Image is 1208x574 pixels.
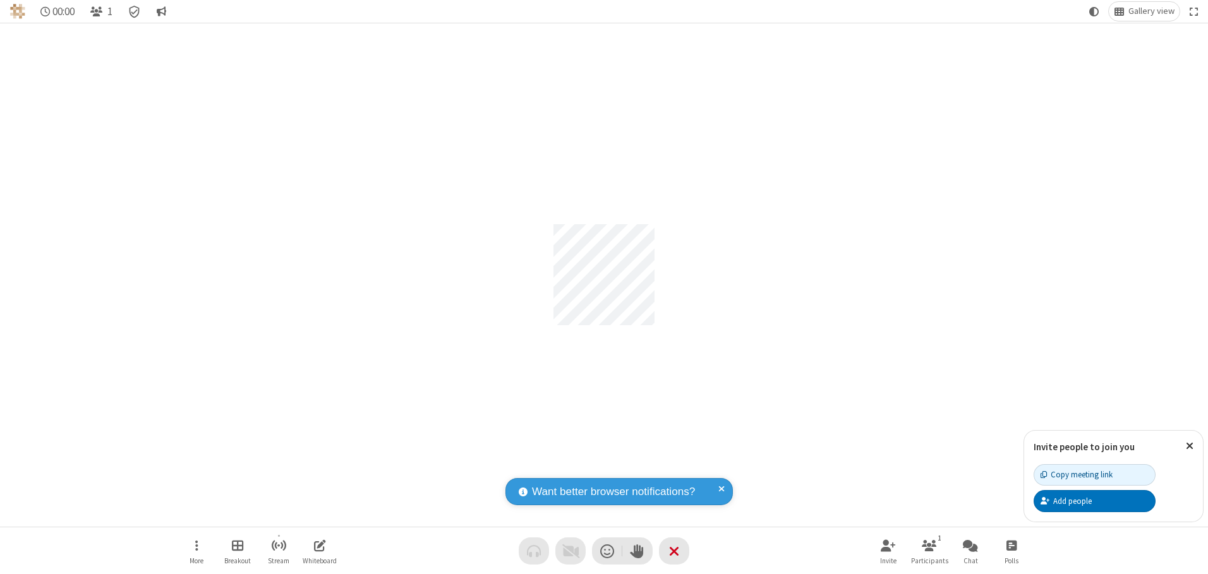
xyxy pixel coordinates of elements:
[268,557,289,565] span: Stream
[659,537,689,565] button: End or leave meeting
[1005,557,1018,565] span: Polls
[1084,2,1104,21] button: Using system theme
[1128,6,1175,16] span: Gallery view
[123,2,147,21] div: Meeting details Encryption enabled
[910,533,948,569] button: Open participant list
[1109,2,1180,21] button: Change layout
[1185,2,1204,21] button: Fullscreen
[178,533,215,569] button: Open menu
[224,557,251,565] span: Breakout
[934,532,945,544] div: 1
[303,557,337,565] span: Whiteboard
[555,537,586,565] button: Video
[519,537,549,565] button: Audio problem - check your Internet connection or call by phone
[963,557,978,565] span: Chat
[301,533,339,569] button: Open shared whiteboard
[880,557,897,565] span: Invite
[622,537,653,565] button: Raise hand
[1041,469,1113,481] div: Copy meeting link
[260,533,298,569] button: Start streaming
[85,2,118,21] button: Open participant list
[52,6,75,18] span: 00:00
[532,484,695,500] span: Want better browser notifications?
[993,533,1030,569] button: Open poll
[10,4,25,19] img: QA Selenium DO NOT DELETE OR CHANGE
[911,557,948,565] span: Participants
[35,2,80,21] div: Timer
[1034,464,1156,486] button: Copy meeting link
[951,533,989,569] button: Open chat
[151,2,171,21] button: Conversation
[107,6,112,18] span: 1
[1034,490,1156,511] button: Add people
[592,537,622,565] button: Send a reaction
[1034,441,1135,453] label: Invite people to join you
[1176,431,1203,462] button: Close popover
[219,533,257,569] button: Manage Breakout Rooms
[869,533,907,569] button: Invite participants (Alt+I)
[190,557,203,565] span: More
